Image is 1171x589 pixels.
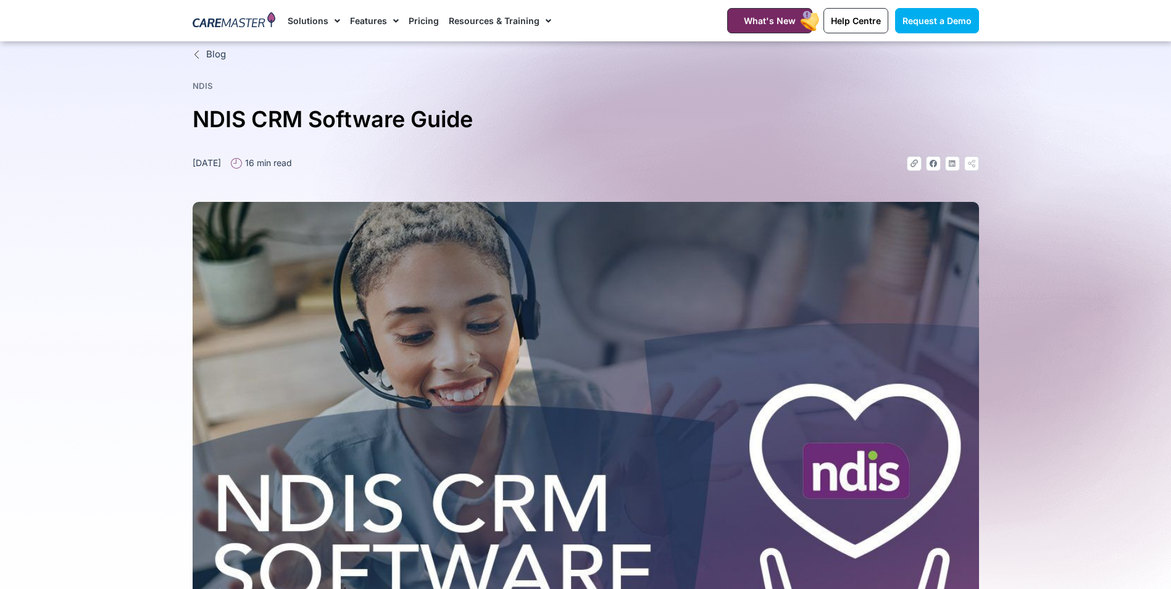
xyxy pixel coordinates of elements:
[203,48,226,62] span: Blog
[902,15,972,26] span: Request a Demo
[727,8,812,33] a: What's New
[895,8,979,33] a: Request a Demo
[193,48,979,62] a: Blog
[242,156,292,169] span: 16 min read
[193,12,276,30] img: CareMaster Logo
[193,81,213,91] a: NDIS
[831,15,881,26] span: Help Centre
[744,15,796,26] span: What's New
[193,157,221,168] time: [DATE]
[823,8,888,33] a: Help Centre
[193,101,979,138] h1: NDIS CRM Software Guide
